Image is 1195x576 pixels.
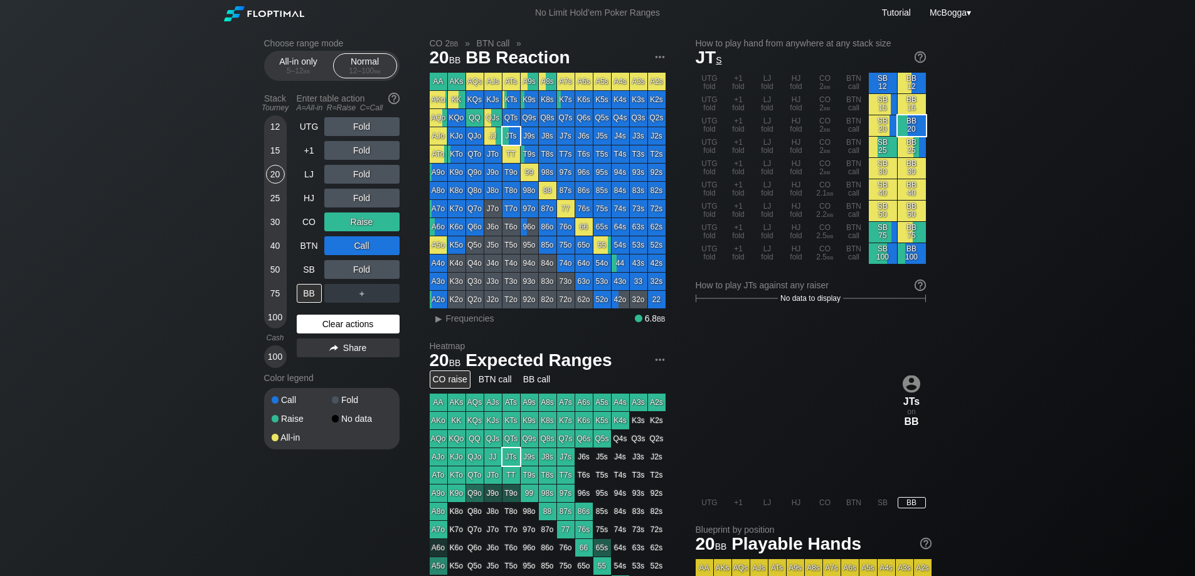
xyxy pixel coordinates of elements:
[869,243,897,264] div: SB 100
[557,218,575,236] div: 76o
[557,164,575,181] div: 97s
[297,141,322,160] div: +1
[448,73,465,90] div: AKs
[811,115,839,136] div: CO 2
[824,103,831,112] span: bb
[521,164,538,181] div: 99
[539,127,556,145] div: J8s
[612,127,629,145] div: J4s
[630,273,647,290] div: 33
[612,182,629,199] div: 84s
[448,200,465,217] div: K7o
[593,91,611,108] div: K5s
[557,145,575,163] div: T7s
[630,164,647,181] div: 93s
[324,117,400,136] div: Fold
[898,137,926,157] div: BB 25
[593,127,611,145] div: J5s
[840,73,868,93] div: BTN call
[782,201,810,221] div: HJ fold
[329,345,338,352] img: share.864f2f62.svg
[869,73,897,93] div: SB 12
[648,254,666,272] div: 42s
[521,273,538,290] div: 93o
[753,243,782,264] div: LJ fold
[696,222,724,243] div: UTG fold
[466,182,484,199] div: Q8o
[521,127,538,145] div: J9s
[430,254,447,272] div: A4o
[557,109,575,127] div: Q7s
[593,200,611,217] div: 75s
[612,109,629,127] div: Q4s
[827,189,834,197] span: bb
[898,179,926,200] div: BB 40
[502,91,520,108] div: KTs
[593,273,611,290] div: 53o
[869,94,897,115] div: SB 15
[575,273,593,290] div: 63o
[502,236,520,254] div: T5o
[459,38,477,48] span: »
[521,236,538,254] div: 95o
[484,145,502,163] div: JTo
[753,115,782,136] div: LJ fold
[811,243,839,264] div: CO 2.5
[430,73,447,90] div: AA
[324,141,400,160] div: Fold
[630,127,647,145] div: J3s
[630,73,647,90] div: A3s
[428,48,463,69] span: 20
[324,236,400,255] div: Call
[466,127,484,145] div: QJo
[593,164,611,181] div: 95s
[648,164,666,181] div: 92s
[430,273,447,290] div: A3o
[430,164,447,181] div: A9o
[448,91,465,108] div: KK
[466,164,484,181] div: Q9o
[430,200,447,217] div: A7o
[648,109,666,127] div: Q2s
[593,236,611,254] div: 55
[827,210,834,219] span: bb
[484,109,502,127] div: QJs
[539,145,556,163] div: T8s
[782,222,810,243] div: HJ fold
[521,91,538,108] div: K9s
[575,236,593,254] div: 65o
[630,109,647,127] div: Q3s
[297,212,322,231] div: CO
[782,137,810,157] div: HJ fold
[753,201,782,221] div: LJ fold
[484,236,502,254] div: J5o
[521,73,538,90] div: A9s
[575,200,593,217] div: 76s
[324,260,400,279] div: Fold
[539,273,556,290] div: 83o
[612,145,629,163] div: T4s
[539,200,556,217] div: 87o
[516,8,679,21] div: No Limit Hold’em Poker Ranges
[259,88,292,117] div: Stack
[696,243,724,264] div: UTG fold
[374,66,381,75] span: bb
[811,94,839,115] div: CO 2
[272,66,325,75] div: 5 – 12
[466,145,484,163] div: QTo
[539,109,556,127] div: Q8s
[648,200,666,217] div: 72s
[653,353,667,367] img: ellipsis.fd386fe8.svg
[266,189,285,207] div: 25
[593,109,611,127] div: Q5s
[266,284,285,303] div: 75
[930,8,967,18] span: McBogga
[840,222,868,243] div: BTN call
[782,179,810,200] div: HJ fold
[782,158,810,179] div: HJ fold
[466,109,484,127] div: QQ
[575,164,593,181] div: 96s
[648,127,666,145] div: J2s
[430,218,447,236] div: A6o
[502,273,520,290] div: T3o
